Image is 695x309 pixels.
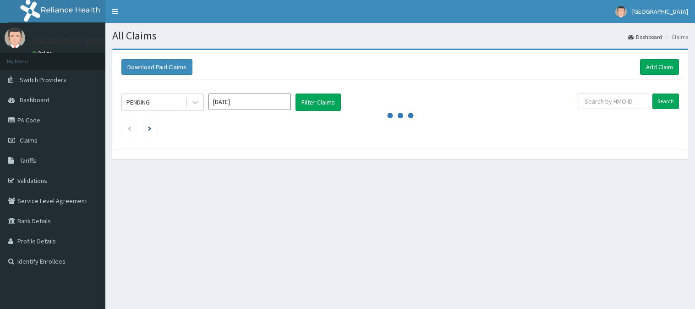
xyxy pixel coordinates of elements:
[387,102,414,129] svg: audio-loading
[632,7,688,16] span: [GEOGRAPHIC_DATA]
[20,136,38,144] span: Claims
[615,6,627,17] img: User Image
[652,94,679,109] input: Search
[296,94,341,111] button: Filter Claims
[127,124,131,132] a: Previous page
[208,94,291,110] input: Select Month and Year
[121,59,192,75] button: Download Paid Claims
[32,37,108,45] p: [GEOGRAPHIC_DATA]
[640,59,679,75] a: Add Claim
[148,124,151,132] a: Next page
[32,50,54,56] a: Online
[112,30,688,42] h1: All Claims
[628,33,662,41] a: Dashboard
[126,98,150,107] div: PENDING
[579,94,649,109] input: Search by HMO ID
[663,33,688,41] li: Claims
[20,96,49,104] span: Dashboard
[20,76,66,84] span: Switch Providers
[20,156,36,165] span: Tariffs
[5,28,25,48] img: User Image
